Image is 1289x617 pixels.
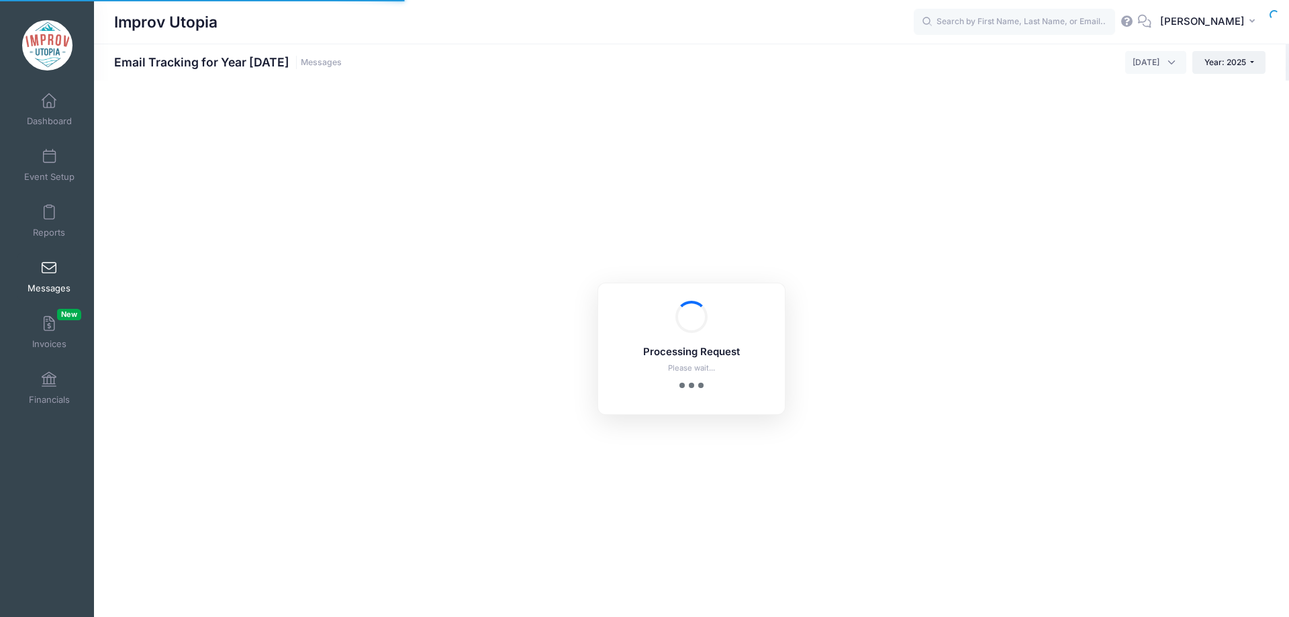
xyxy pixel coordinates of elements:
[1151,7,1269,38] button: [PERSON_NAME]
[32,338,66,350] span: Invoices
[301,58,342,68] a: Messages
[22,20,73,70] img: Improv Utopia
[1133,56,1159,68] span: August 2025
[17,309,81,356] a: InvoicesNew
[1204,57,1246,67] span: Year: 2025
[33,227,65,238] span: Reports
[114,7,218,38] h1: Improv Utopia
[1125,51,1186,74] span: August 2025
[29,394,70,406] span: Financials
[17,197,81,244] a: Reports
[57,309,81,320] span: New
[1160,14,1245,29] span: [PERSON_NAME]
[24,171,75,183] span: Event Setup
[17,253,81,300] a: Messages
[17,86,81,133] a: Dashboard
[914,9,1115,36] input: Search by First Name, Last Name, or Email...
[28,283,70,294] span: Messages
[616,363,767,374] p: Please wait...
[1192,51,1266,74] button: Year: 2025
[27,115,72,127] span: Dashboard
[114,55,342,69] h1: Email Tracking for Year [DATE]
[616,346,767,359] h5: Processing Request
[17,142,81,189] a: Event Setup
[17,365,81,412] a: Financials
